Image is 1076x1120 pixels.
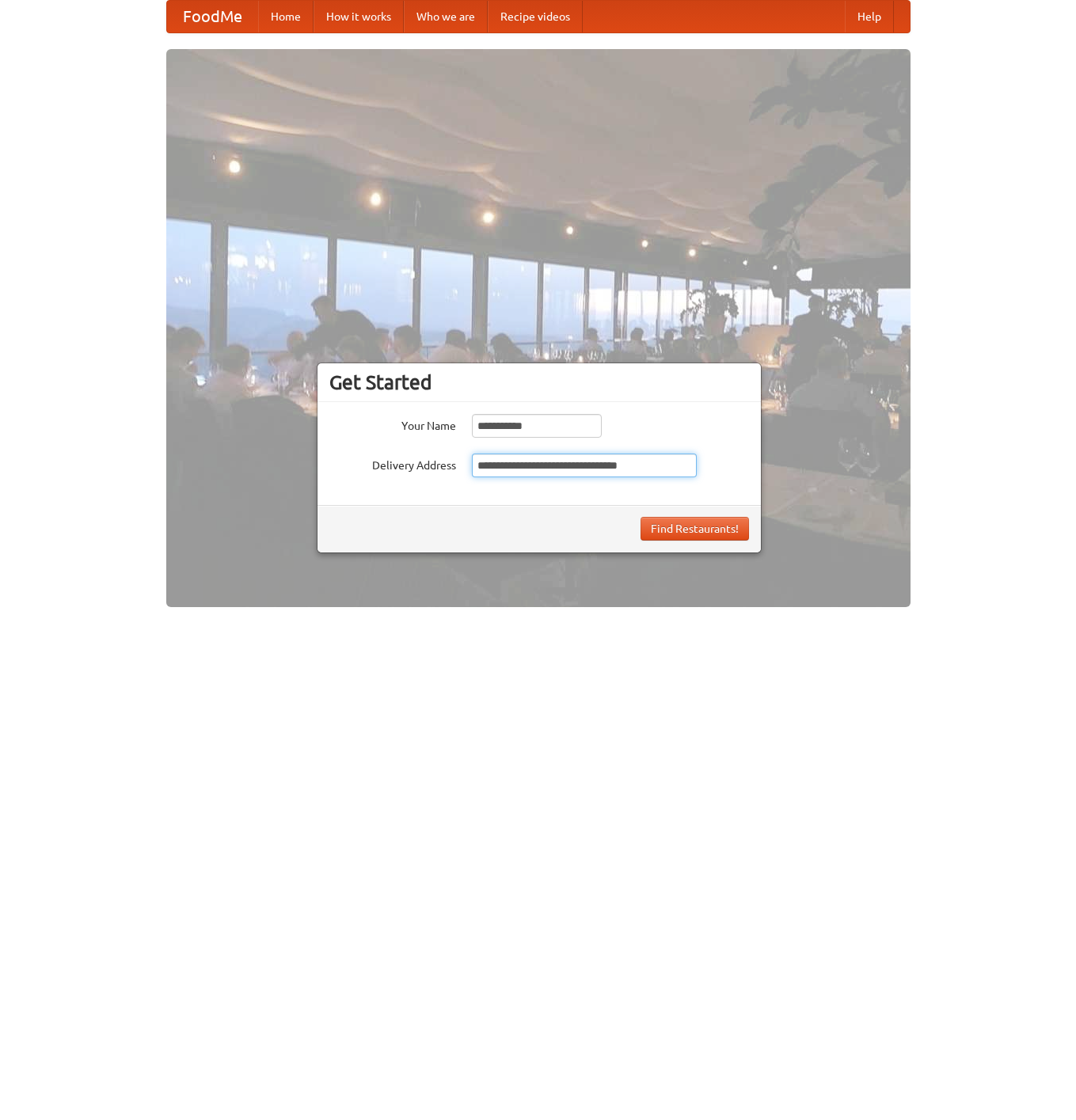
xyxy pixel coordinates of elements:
label: Delivery Address [329,454,456,473]
a: Home [258,1,314,32]
a: Help [845,1,894,32]
a: Recipe videos [488,1,583,32]
a: Who we are [404,1,488,32]
a: FoodMe [167,1,258,32]
label: Your Name [329,414,456,434]
a: How it works [314,1,404,32]
h3: Get Started [329,370,749,394]
button: Find Restaurants! [641,517,749,541]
